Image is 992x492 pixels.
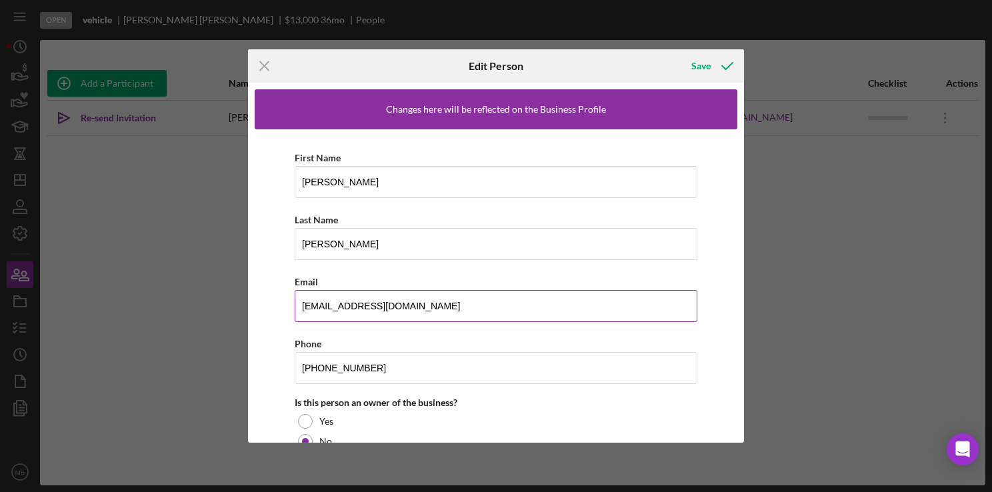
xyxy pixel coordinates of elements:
[319,416,333,427] label: Yes
[691,53,711,79] div: Save
[295,338,321,349] label: Phone
[295,397,697,408] div: Is this person an owner of the business?
[386,104,606,115] div: Changes here will be reflected on the Business Profile
[678,53,744,79] button: Save
[295,152,341,163] label: First Name
[947,433,979,465] div: Open Intercom Messenger
[469,60,523,72] h6: Edit Person
[319,436,332,447] label: No
[295,276,318,287] label: Email
[295,214,338,225] label: Last Name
